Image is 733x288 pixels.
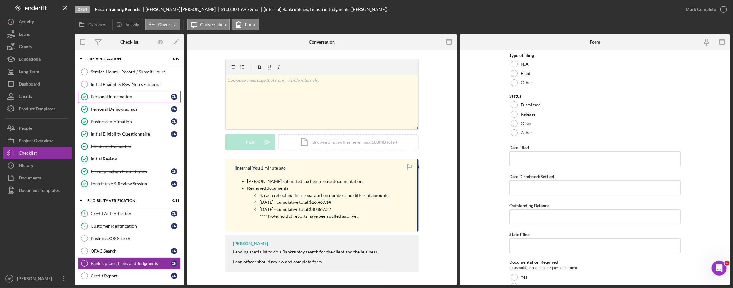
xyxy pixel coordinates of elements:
[78,245,181,257] a: OFAC SearchCN
[168,199,179,202] div: 0 / 13
[146,7,221,12] div: [PERSON_NAME] [PERSON_NAME]
[686,3,716,16] div: Mark Complete
[247,178,389,185] p: [PERSON_NAME] submitted tax lien release documentation.
[240,7,246,12] div: 9 %
[91,249,171,253] div: OFAC Search
[16,272,56,286] div: [PERSON_NAME]
[264,7,388,12] div: [Internal] Bankruptcies, Liens and Judgments ([PERSON_NAME])
[84,224,86,228] tspan: 7
[521,102,541,107] label: Dismissed
[171,211,177,217] div: C N
[521,80,532,85] label: Other
[19,28,30,42] div: Loans
[3,172,72,184] button: Documents
[171,273,177,279] div: C N
[171,168,177,174] div: C N
[78,128,181,140] a: Initial Eligibility QuestionnaireCN
[3,134,72,147] a: Project Overview
[509,232,530,237] label: State Filed
[168,57,179,61] div: 8 / 10
[260,206,389,213] p: [DATE] - cumulative total $40,867.52
[309,39,335,44] div: Conversation
[91,156,180,161] div: Initial Review
[87,57,164,61] div: Pre-Application
[509,94,681,99] div: Status
[78,66,181,78] a: Service Hours - Record / Submit Hours
[171,181,177,187] div: C N
[232,19,259,30] button: Form
[19,159,33,173] div: History
[78,78,181,91] a: Initial Eligibility Rvw Notes - Internal
[91,119,171,124] div: Business Information
[171,94,177,100] div: C N
[171,223,177,229] div: C N
[91,82,180,87] div: Initial Eligibility Rvw Notes - Internal
[3,147,72,159] button: Checklist
[19,53,42,67] div: Educational
[712,261,727,276] iframe: Intercom live chat
[19,147,37,161] div: Checklist
[95,7,140,12] b: Fissan Training Kennels
[78,270,181,282] a: Credit ReportCN
[91,181,171,186] div: Loan Intake & Review Session
[19,134,53,148] div: Project Overview
[125,22,139,27] label: Activity
[3,159,72,172] a: History
[521,130,532,135] label: Other
[3,122,72,134] button: People
[78,178,181,190] a: Loan Intake & Review SessionCN
[19,78,40,92] div: Dashboard
[78,153,181,165] a: Initial Review
[260,199,389,206] p: [DATE] - cumulative total $26,469.14
[78,207,181,220] a: 6Credit AuthorizationCN
[19,16,34,30] div: Activity
[91,169,171,174] div: Pre-application Form Review
[19,90,32,104] div: Clients
[19,172,41,186] div: Documents
[3,184,72,197] button: Document Templates
[509,260,681,265] div: Documentation Required
[200,22,226,27] label: Conversation
[78,103,181,115] a: Personal DemographicsCN
[78,140,181,153] a: Childcare Evaluation
[233,259,378,264] div: Loan officer should review and complete form.
[78,165,181,178] a: Pre-application Form ReviewCN
[91,211,171,216] div: Credit Authorization
[3,103,72,115] button: Product Templates
[725,261,730,266] span: 1
[3,90,72,103] button: Clients
[247,7,258,12] div: 72 mo
[509,265,681,271] div: Please additional tab to request document.
[521,112,535,117] label: Release
[235,165,260,170] div: [Internal] You
[19,122,32,136] div: People
[19,40,32,54] div: Grants
[145,19,180,30] button: Checklist
[509,145,529,150] label: Date Filed
[91,94,171,99] div: Personal Information
[19,184,60,198] div: Document Templates
[78,91,181,103] a: Personal InformationCN
[3,16,72,28] button: Activity
[225,134,275,150] button: Post
[3,40,72,53] button: Grants
[87,199,164,202] div: Eligibility Verification
[78,115,181,128] a: Business InformationCN
[509,174,554,179] label: Date Dismissed/Settled
[91,144,180,149] div: Childcare Evaluation
[521,62,529,67] label: N/A
[120,39,138,44] div: Checklist
[521,275,527,280] label: Yes
[521,121,531,126] label: Open
[91,273,171,278] div: Credit Report
[233,241,268,246] div: [PERSON_NAME]
[187,19,230,30] button: Conversation
[91,236,180,241] div: Business SOS Search
[88,22,106,27] label: Overview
